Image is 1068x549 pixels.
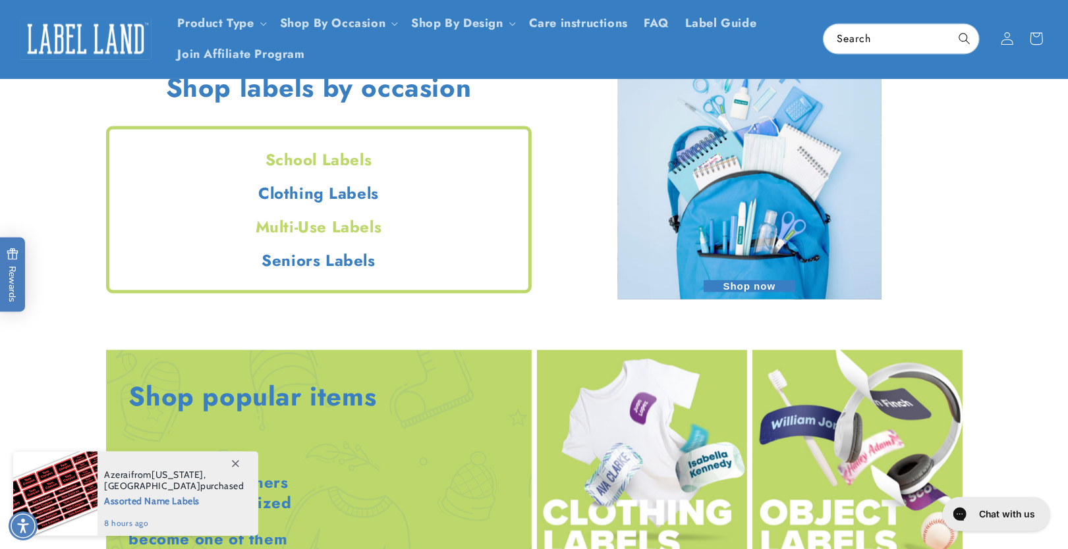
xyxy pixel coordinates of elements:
[129,451,292,515] strong: We've helped 1 million+ customers get better organized
[618,36,882,306] a: Shop now
[403,8,520,39] summary: Shop By Design
[104,469,244,492] span: from , purchased
[104,469,131,481] span: Azerai
[704,280,796,292] span: Shop now
[166,70,472,105] h2: Shop labels by occasion
[280,16,386,31] span: Shop By Occasion
[104,480,200,492] span: [GEOGRAPHIC_DATA]
[644,16,669,31] span: FAQ
[109,217,528,237] h2: Multi-Use Labels
[936,492,1055,536] iframe: Gorgias live chat messenger
[685,16,757,31] span: Label Guide
[152,469,204,481] span: [US_STATE]
[129,380,377,414] h2: Shop popular items
[9,511,38,540] div: Accessibility Menu
[104,492,244,508] span: Assorted Name Labels
[20,18,152,59] img: Label Land
[178,14,254,32] a: Product Type
[170,8,272,39] summary: Product Type
[272,8,404,39] summary: Shop By Occasion
[178,47,305,62] span: Join Affiliate Program
[521,8,636,39] a: Care instructions
[529,16,628,31] span: Care instructions
[636,8,677,39] a: FAQ
[950,24,979,53] button: Search
[109,183,528,203] h2: Clothing Labels
[109,149,528,170] h2: School Labels
[109,250,528,271] h2: Seniors Labels
[411,14,503,32] a: Shop By Design
[677,8,765,39] a: Label Guide
[170,39,313,70] a: Join Affiliate Program
[15,14,157,65] a: Label Land
[618,36,882,300] img: School labels collection
[104,517,244,529] span: 8 hours ago
[7,248,19,303] span: Rewards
